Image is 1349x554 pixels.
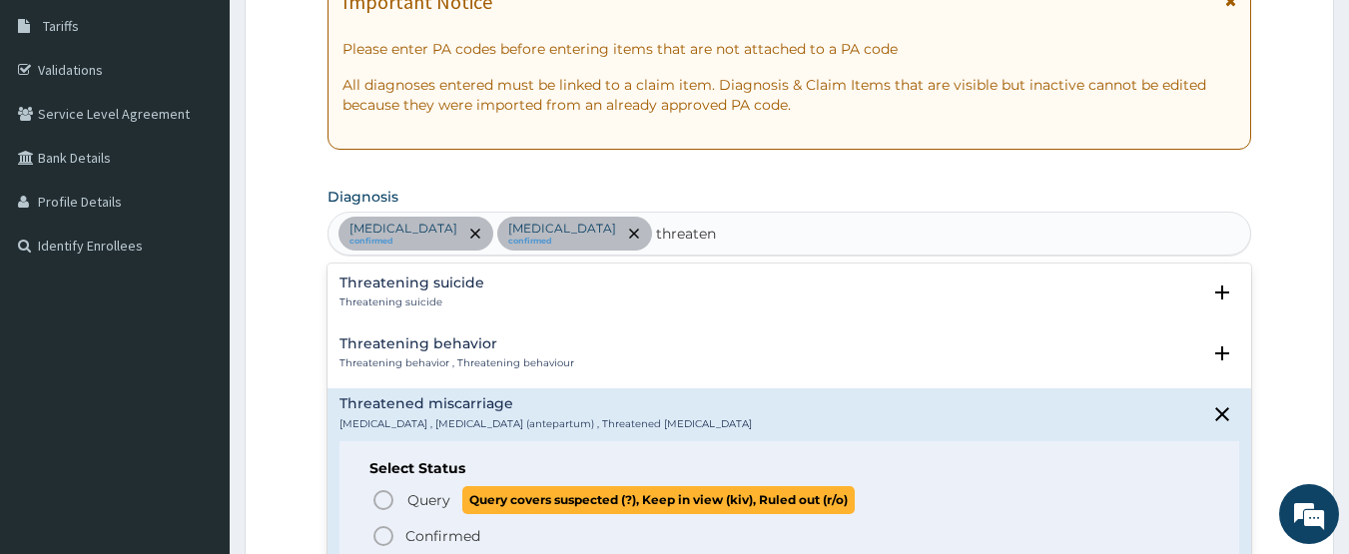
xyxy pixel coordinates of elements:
i: open select status [1210,341,1234,365]
div: Minimize live chat window [328,10,375,58]
span: Query covers suspected (?), Keep in view (kiv), Ruled out (r/o) [462,486,855,513]
p: [MEDICAL_DATA] [508,221,616,237]
h4: Threatening suicide [339,276,484,290]
span: We're online! [116,156,276,357]
i: open select status [1210,280,1234,304]
i: status option filled [371,524,395,548]
div: Chat with us now [104,112,336,138]
p: [MEDICAL_DATA] [349,221,457,237]
img: d_794563401_company_1708531726252_794563401 [37,100,81,150]
i: close select status [1210,402,1234,426]
p: [MEDICAL_DATA] , [MEDICAL_DATA] (antepartum) , Threatened [MEDICAL_DATA] [339,417,752,431]
span: Tariffs [43,17,79,35]
span: remove selection option [625,225,643,243]
small: confirmed [508,237,616,247]
p: Confirmed [405,526,480,546]
i: status option query [371,488,395,512]
p: Threatening suicide [339,295,484,309]
p: Please enter PA codes before entering items that are not attached to a PA code [342,39,1237,59]
p: Threatening behavior , Threatening behaviour [339,356,574,370]
textarea: Type your message and hit 'Enter' [10,354,380,424]
small: confirmed [349,237,457,247]
span: Query [407,490,450,510]
span: remove selection option [466,225,484,243]
h4: Threatening behavior [339,336,574,351]
label: Diagnosis [328,187,398,207]
h6: Select Status [369,461,1210,476]
p: All diagnoses entered must be linked to a claim item. Diagnosis & Claim Items that are visible bu... [342,75,1237,115]
h4: Threatened miscarriage [339,396,752,411]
